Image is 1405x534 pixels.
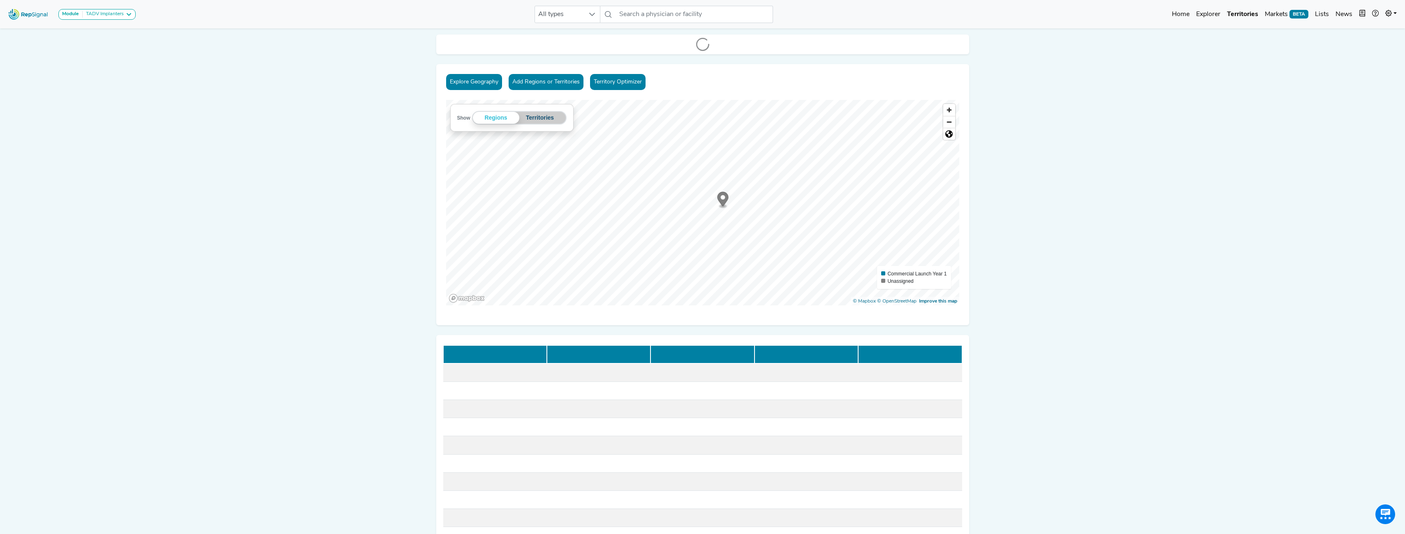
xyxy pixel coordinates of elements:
a: Mapbox [853,299,876,304]
button: Reset bearing to north [943,128,955,140]
a: Lists [1312,6,1332,23]
a: News [1332,6,1356,23]
a: Explorer [1193,6,1224,23]
button: ModuleTADV Implanters [58,9,136,20]
a: MarketsBETA [1261,6,1312,23]
span: Reset zoom [943,128,955,140]
span: Unassigned [887,278,913,284]
div: Regions [473,112,519,124]
button: Explore Geography [446,74,502,90]
a: Mapbox logo [449,294,485,303]
div: TADV Implanters [83,11,124,18]
span: Commercial Launch Year 1 [887,271,947,277]
canvas: Map [446,100,959,305]
button: Add Regions or Territories [509,74,583,90]
input: Search a physician or facility [616,6,773,23]
a: Map feedback [919,299,957,304]
span: All types [535,6,584,23]
a: OpenStreetMap [877,299,917,304]
strong: Module [62,12,79,16]
span: BETA [1289,10,1308,18]
a: Territory Optimizer [590,74,646,90]
button: Intel Book [1356,6,1369,23]
button: Zoom in [943,104,955,116]
a: Home [1169,6,1193,23]
label: Show [457,114,470,122]
button: Zoom out [943,116,955,128]
div: Map marker [717,192,728,209]
a: Territories [1224,6,1261,23]
button: Territories [519,112,561,124]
